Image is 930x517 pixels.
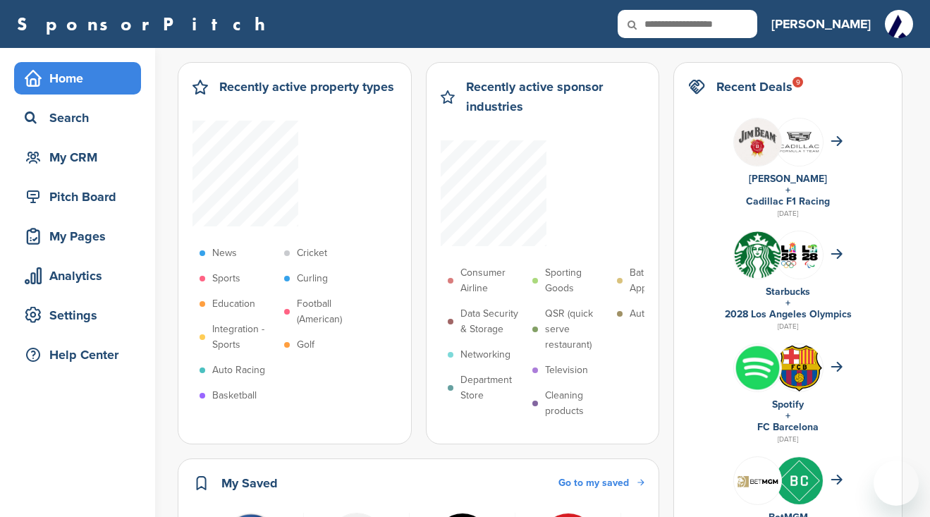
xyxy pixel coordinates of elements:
[688,320,888,333] div: [DATE]
[14,260,141,292] a: Analytics
[14,181,141,213] a: Pitch Board
[460,265,525,296] p: Consumer Airline
[21,342,141,367] div: Help Center
[21,66,141,91] div: Home
[734,468,781,492] img: Screen shot 2020 11 05 at 10.46.00 am
[297,271,328,286] p: Curling
[874,461,919,506] iframe: Button to launch messaging window
[219,77,394,97] h2: Recently active property types
[630,265,695,296] p: Bathroom Appliances
[21,184,141,209] div: Pitch Board
[785,410,790,422] a: +
[716,77,793,97] h2: Recent Deals
[734,231,781,279] img: Open uri20141112 50798 1m0bak2
[21,145,141,170] div: My CRM
[545,388,610,419] p: Cleaning products
[466,77,645,116] h2: Recently active sponsor industries
[297,337,314,353] p: Golf
[558,477,629,489] span: Go to my saved
[734,118,781,166] img: Jyyddrmw 400x400
[14,339,141,371] a: Help Center
[212,245,237,261] p: News
[14,141,141,174] a: My CRM
[688,433,888,446] div: [DATE]
[776,344,823,392] img: Open uri20141112 64162 1yeofb6?1415809477
[17,15,274,33] a: SponsorPitch
[688,207,888,220] div: [DATE]
[212,322,277,353] p: Integration - Sports
[14,62,141,95] a: Home
[297,296,362,327] p: Football (American)
[725,308,852,320] a: 2028 Los Angeles Olympics
[772,399,804,410] a: Spotify
[776,457,823,504] img: Inc kuuz 400x400
[749,173,827,185] a: [PERSON_NAME]
[212,271,240,286] p: Sports
[776,231,823,279] img: Csrq75nh 400x400
[14,220,141,253] a: My Pages
[776,118,823,166] img: Fcgoatp8 400x400
[771,14,871,34] h3: [PERSON_NAME]
[545,265,610,296] p: Sporting Goods
[630,306,650,322] p: Auto
[771,8,871,39] a: [PERSON_NAME]
[558,475,644,491] a: Go to my saved
[460,306,525,337] p: Data Security & Storage
[460,347,510,363] p: Networking
[212,363,265,378] p: Auto Racing
[21,105,141,130] div: Search
[757,421,819,433] a: FC Barcelona
[545,306,610,353] p: QSR (quick serve restaurant)
[14,299,141,332] a: Settings
[785,297,790,309] a: +
[21,224,141,249] div: My Pages
[734,344,781,391] img: Vrpucdn2 400x400
[221,473,278,493] h2: My Saved
[212,296,255,312] p: Education
[212,388,257,403] p: Basketball
[21,303,141,328] div: Settings
[793,77,803,87] div: 9
[21,263,141,288] div: Analytics
[545,363,588,378] p: Television
[785,184,790,196] a: +
[766,286,810,298] a: Starbucks
[14,102,141,134] a: Search
[746,195,830,207] a: Cadillac F1 Racing
[297,245,327,261] p: Cricket
[460,372,525,403] p: Department Store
